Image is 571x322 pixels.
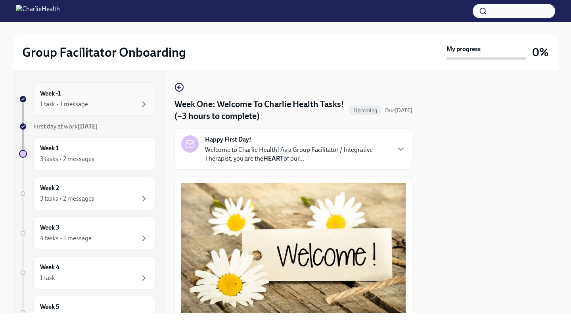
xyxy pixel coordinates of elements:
[40,184,59,192] h6: Week 2
[40,89,61,98] h6: Week -1
[174,98,346,122] h4: Week One: Welcome To Charlie Health Tasks! (~3 hours to complete)
[33,123,98,130] span: First day at work
[40,194,94,203] div: 3 tasks • 2 messages
[349,107,382,113] span: Upcoming
[205,135,251,144] strong: Happy First Day!
[40,263,59,272] h6: Week 4
[446,45,481,54] strong: My progress
[19,256,155,289] a: Week 41 task
[78,123,98,130] strong: [DATE]
[40,234,92,243] div: 4 tasks • 1 message
[40,303,59,311] h6: Week 5
[40,155,94,163] div: 3 tasks • 2 messages
[385,107,412,114] span: September 9th, 2025 10:00
[40,100,88,109] div: 1 task • 1 message
[385,107,412,114] span: Due
[40,144,59,153] h6: Week 1
[19,137,155,171] a: Week 13 tasks • 2 messages
[16,5,60,17] img: CharlieHealth
[532,45,549,59] h3: 0%
[263,155,284,162] strong: HEART
[19,217,155,250] a: Week 34 tasks • 1 message
[181,183,406,318] button: Zoom image
[395,107,412,114] strong: [DATE]
[40,274,55,282] div: 1 task
[40,223,59,232] h6: Week 3
[19,122,155,131] a: First day at work[DATE]
[22,44,186,60] h2: Group Facilitator Onboarding
[205,146,390,163] p: Welcome to Charlie Health! As a Group Facilitator / Integrative Therapist, you are the of our...
[19,82,155,116] a: Week -11 task • 1 message
[19,177,155,210] a: Week 23 tasks • 2 messages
